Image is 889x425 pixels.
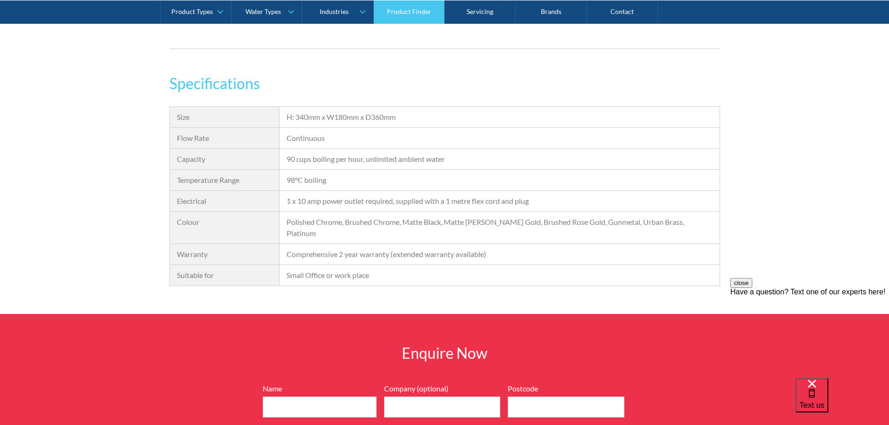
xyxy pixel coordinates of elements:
[730,278,889,390] iframe: podium webchat widget prompt
[287,111,712,123] div: H: 340mm x W180mm x D360mm
[177,216,273,228] div: Colour
[177,270,273,281] div: Suitable for
[177,132,273,144] div: Flow Rate
[384,383,501,394] label: Company (optional)
[287,132,712,144] div: Continuous
[177,195,273,207] div: Electrical
[508,383,624,394] label: Postcode
[309,342,580,364] h2: Enquire Now
[177,153,273,165] div: Capacity
[320,7,349,15] div: Industries
[177,249,273,260] div: Warranty
[287,153,712,165] div: 90 cups boiling per hour, unlimited ambient water
[245,7,281,15] div: Water Types
[263,383,377,394] label: Name
[287,249,712,260] div: Comprehensive 2 year warranty (extended warranty available)
[177,111,273,123] div: Size
[287,174,712,186] div: 98°C boiling
[287,195,712,207] div: 1 x 10 amp power outlet required, supplied with a 1 metre flex cord and plug
[177,174,273,186] div: Temperature Range
[287,270,712,281] div: Small Office or work place
[171,7,213,15] div: Product Types
[796,378,889,425] iframe: podium webchat widget bubble
[287,216,712,239] div: Polished Chrome, Brushed Chrome, Matte Black, Matte [PERSON_NAME] Gold, Brushed Rose Gold, Gunmet...
[169,72,720,95] h3: Specifications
